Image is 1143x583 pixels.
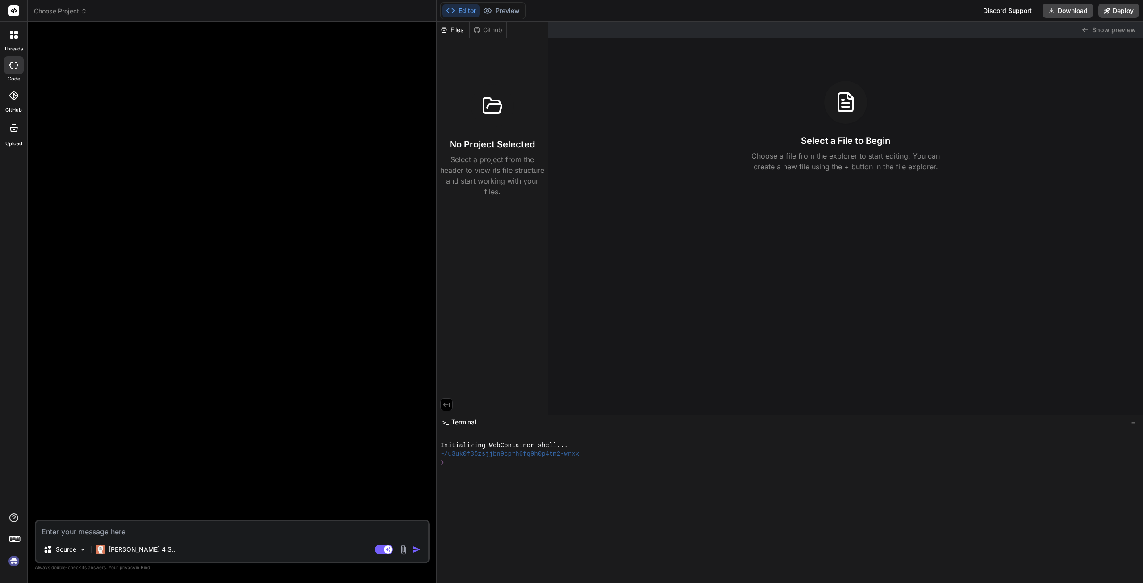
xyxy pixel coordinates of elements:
[480,4,523,17] button: Preview
[5,140,22,147] label: Upload
[1129,415,1138,429] button: −
[451,418,476,427] span: Terminal
[440,450,579,458] span: ~/u3uk0f35zsjjbn9cprh6fq9h0p4tm2-wnxx
[96,545,105,554] img: Claude 4 Sonnet
[108,545,175,554] p: [PERSON_NAME] 4 S..
[1098,4,1139,18] button: Deploy
[442,418,449,427] span: >_
[1131,418,1136,427] span: −
[5,106,22,114] label: GitHub
[470,25,506,34] div: Github
[801,134,890,147] h3: Select a File to Begin
[440,458,445,467] span: ❯
[440,154,544,197] p: Select a project from the header to view its file structure and start working with your files.
[34,7,87,16] span: Choose Project
[437,25,469,34] div: Files
[56,545,76,554] p: Source
[35,563,430,572] p: Always double-check its answers. Your in Bind
[450,138,535,151] h3: No Project Selected
[1043,4,1093,18] button: Download
[1092,25,1136,34] span: Show preview
[120,565,136,570] span: privacy
[4,45,23,53] label: threads
[8,75,20,83] label: code
[398,545,409,555] img: attachment
[79,546,87,554] img: Pick Models
[746,151,946,172] p: Choose a file from the explorer to start editing. You can create a new file using the + button in...
[412,545,421,554] img: icon
[442,4,480,17] button: Editor
[978,4,1037,18] div: Discord Support
[440,441,568,450] span: Initializing WebContainer shell...
[6,554,21,569] img: signin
